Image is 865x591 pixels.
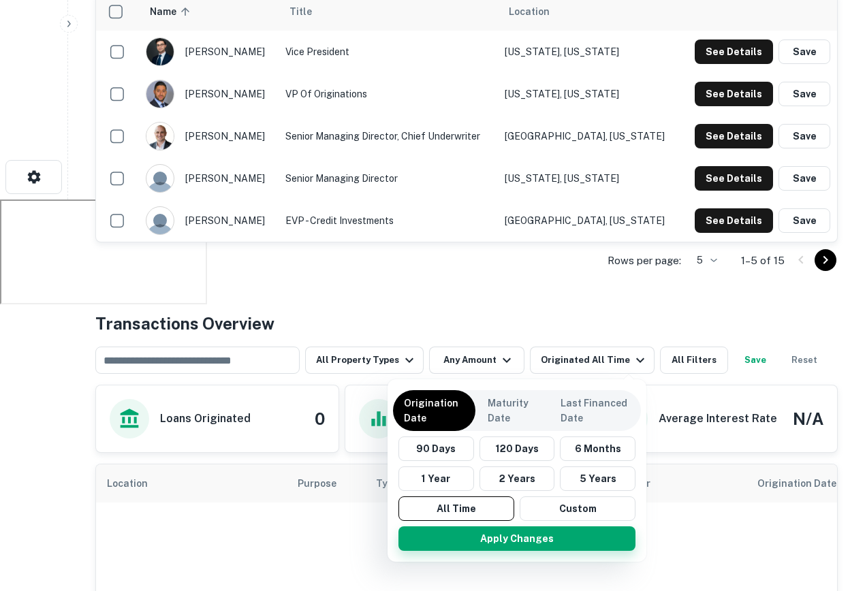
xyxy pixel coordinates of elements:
[488,396,537,426] p: Maturity Date
[520,496,635,521] button: Custom
[560,466,635,491] button: 5 Years
[398,466,474,491] button: 1 Year
[560,436,635,461] button: 6 Months
[398,496,514,521] button: All Time
[398,526,635,551] button: Apply Changes
[398,436,474,461] button: 90 Days
[479,466,555,491] button: 2 Years
[479,436,555,461] button: 120 Days
[561,396,630,426] p: Last Financed Date
[797,482,865,547] iframe: Chat Widget
[404,396,465,426] p: Origination Date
